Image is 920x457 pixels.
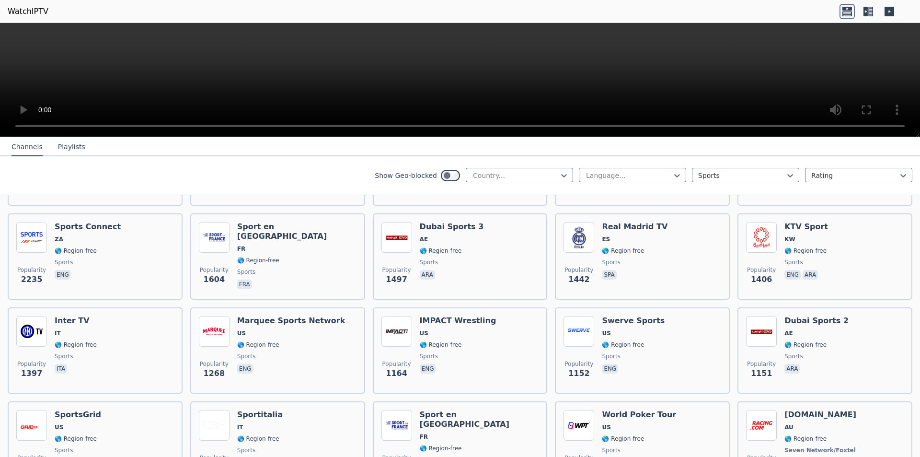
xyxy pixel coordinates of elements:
[55,316,97,326] h6: Inter TV
[784,352,803,360] span: sports
[199,222,230,253] img: Sport en France
[237,257,279,264] span: 🌎 Region-free
[420,341,462,349] span: 🌎 Region-free
[55,329,61,337] span: IT
[237,435,279,443] span: 🌎 Region-free
[16,410,47,441] img: SportsGrid
[420,352,438,360] span: sports
[420,235,428,243] span: AE
[420,222,484,232] h6: Dubai Sports 3
[204,274,225,285] span: 1604
[55,410,101,420] h6: SportsGrid
[55,352,73,360] span: sports
[420,410,539,429] h6: Sport en [GEOGRAPHIC_DATA]
[55,270,71,280] p: eng
[602,247,644,255] span: 🌎 Region-free
[602,270,616,280] p: spa
[563,222,594,253] img: Real Madrid TV
[55,423,63,431] span: US
[199,410,230,441] img: Sportitalia
[381,410,412,441] img: Sport en France
[237,352,255,360] span: sports
[602,435,644,443] span: 🌎 Region-free
[237,222,356,241] h6: Sport en [GEOGRAPHIC_DATA]
[751,368,772,379] span: 1151
[386,274,407,285] span: 1497
[803,270,818,280] p: ara
[420,364,436,374] p: eng
[564,360,593,368] span: Popularity
[55,435,97,443] span: 🌎 Region-free
[563,410,594,441] img: World Poker Tour
[602,235,610,243] span: ES
[55,222,121,232] h6: Sports Connect
[420,258,438,266] span: sports
[381,222,412,253] img: Dubai Sports 3
[420,247,462,255] span: 🌎 Region-free
[237,280,252,289] p: fra
[55,247,97,255] span: 🌎 Region-free
[16,222,47,253] img: Sports Connect
[784,410,858,420] h6: [DOMAIN_NAME]
[237,316,345,326] h6: Marquee Sports Network
[568,368,590,379] span: 1152
[568,274,590,285] span: 1442
[746,410,777,441] img: Racing.com
[200,266,229,274] span: Popularity
[746,316,777,347] img: Dubai Sports 2
[237,245,245,253] span: FR
[420,316,496,326] h6: IMPACT Wrestling
[564,266,593,274] span: Popularity
[784,329,793,337] span: AE
[55,235,63,243] span: ZA
[784,222,828,232] h6: KTV Sport
[55,446,73,454] span: sports
[375,171,437,180] label: Show Geo-blocked
[784,364,800,374] p: ara
[784,435,827,443] span: 🌎 Region-free
[16,316,47,347] img: Inter TV
[602,329,610,337] span: US
[200,360,229,368] span: Popularity
[602,446,620,454] span: sports
[21,368,43,379] span: 1397
[204,368,225,379] span: 1268
[11,138,43,156] button: Channels
[17,266,46,274] span: Popularity
[237,341,279,349] span: 🌎 Region-free
[784,247,827,255] span: 🌎 Region-free
[237,410,283,420] h6: Sportitalia
[8,6,48,17] a: WatchIPTV
[602,423,610,431] span: US
[602,352,620,360] span: sports
[55,258,73,266] span: sports
[17,360,46,368] span: Popularity
[382,360,411,368] span: Popularity
[237,329,246,337] span: US
[784,341,827,349] span: 🌎 Region-free
[420,270,435,280] p: ara
[420,433,428,441] span: FR
[237,446,255,454] span: sports
[746,222,777,253] img: KTV Sport
[784,316,849,326] h6: Dubai Sports 2
[237,423,243,431] span: IT
[420,445,462,452] span: 🌎 Region-free
[58,138,85,156] button: Playlists
[21,274,43,285] span: 2235
[784,423,793,431] span: AU
[602,364,618,374] p: eng
[602,222,667,232] h6: Real Madrid TV
[420,329,428,337] span: US
[747,360,776,368] span: Popularity
[784,258,803,266] span: sports
[602,410,676,420] h6: World Poker Tour
[747,266,776,274] span: Popularity
[602,341,644,349] span: 🌎 Region-free
[237,364,253,374] p: eng
[199,316,230,347] img: Marquee Sports Network
[602,316,665,326] h6: Swerve Sports
[784,446,856,454] span: Seven Network/Foxtel
[382,266,411,274] span: Popularity
[55,364,67,374] p: ita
